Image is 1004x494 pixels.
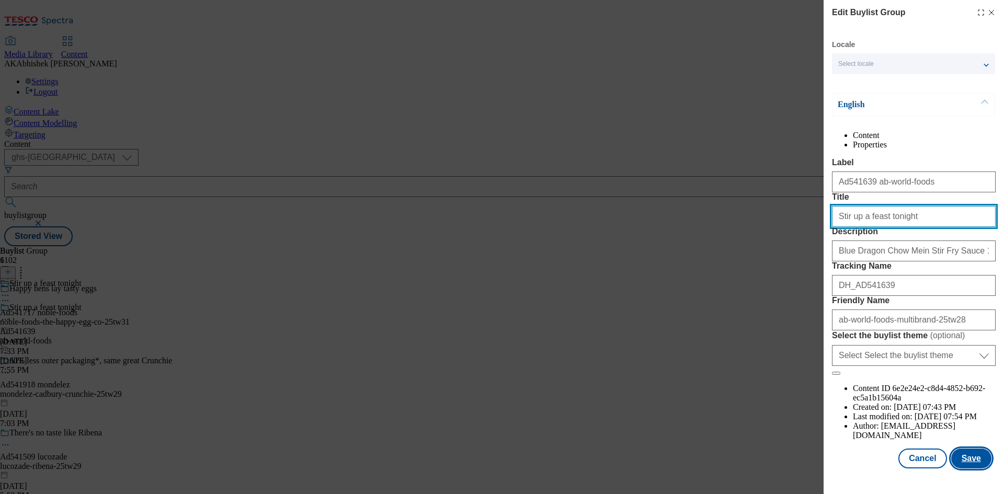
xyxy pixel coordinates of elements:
label: Title [832,192,996,202]
li: Last modified on: [853,412,996,421]
input: Enter Title [832,206,996,227]
span: Select locale [838,60,874,68]
span: [EMAIL_ADDRESS][DOMAIN_NAME] [853,421,955,440]
span: [DATE] 07:43 PM [894,403,956,411]
span: [DATE] 07:54 PM [915,412,977,421]
label: Select the buylist theme [832,330,996,341]
button: Select locale [832,53,995,74]
span: ( optional ) [930,331,965,340]
input: Enter Friendly Name [832,309,996,330]
label: Tracking Name [832,261,996,271]
button: Save [951,449,991,468]
li: Created on: [853,403,996,412]
span: 6e2e24e2-c8d4-4852-b692-ec5a1b15604a [853,384,985,402]
label: Friendly Name [832,296,996,305]
li: Content ID [853,384,996,403]
input: Enter Description [832,240,996,261]
input: Enter Tracking Name [832,275,996,296]
label: Locale [832,42,855,48]
button: Cancel [898,449,946,468]
input: Enter Label [832,171,996,192]
li: Properties [853,140,996,150]
li: Content [853,131,996,140]
h4: Edit Buylist Group [832,6,905,19]
label: Description [832,227,996,236]
li: Author: [853,421,996,440]
label: Label [832,158,996,167]
p: English [838,99,948,110]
